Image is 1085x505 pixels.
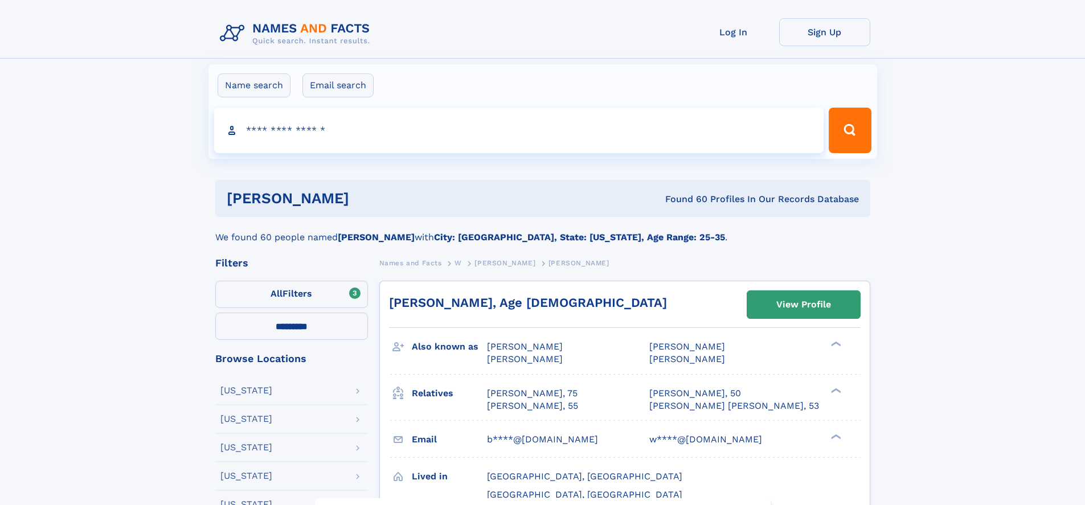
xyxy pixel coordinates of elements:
[507,193,859,206] div: Found 60 Profiles In Our Records Database
[214,108,824,153] input: search input
[487,341,563,352] span: [PERSON_NAME]
[338,232,415,243] b: [PERSON_NAME]
[227,191,507,206] h1: [PERSON_NAME]
[434,232,725,243] b: City: [GEOGRAPHIC_DATA], State: [US_STATE], Age Range: 25-35
[776,291,831,318] div: View Profile
[215,217,870,244] div: We found 60 people named with .
[220,471,272,481] div: [US_STATE]
[688,18,779,46] a: Log In
[487,471,682,482] span: [GEOGRAPHIC_DATA], [GEOGRAPHIC_DATA]
[379,256,442,270] a: Names and Facts
[220,386,272,395] div: [US_STATE]
[412,430,487,449] h3: Email
[548,259,609,267] span: [PERSON_NAME]
[828,387,842,394] div: ❯
[474,256,535,270] a: [PERSON_NAME]
[389,295,667,310] a: [PERSON_NAME], Age [DEMOGRAPHIC_DATA]
[220,443,272,452] div: [US_STATE]
[455,256,462,270] a: W
[455,259,462,267] span: W
[412,384,487,403] h3: Relatives
[747,291,860,318] a: View Profile
[487,354,563,364] span: [PERSON_NAME]
[649,387,741,400] a: [PERSON_NAME], 50
[487,387,578,400] a: [PERSON_NAME], 75
[220,414,272,424] div: [US_STATE]
[412,337,487,356] h3: Also known as
[828,433,842,440] div: ❯
[649,400,819,412] a: [PERSON_NAME] [PERSON_NAME], 53
[271,288,282,299] span: All
[649,354,725,364] span: [PERSON_NAME]
[828,340,842,348] div: ❯
[487,489,682,500] span: [GEOGRAPHIC_DATA], [GEOGRAPHIC_DATA]
[302,73,374,97] label: Email search
[779,18,870,46] a: Sign Up
[215,18,379,49] img: Logo Names and Facts
[649,341,725,352] span: [PERSON_NAME]
[487,400,578,412] a: [PERSON_NAME], 55
[218,73,290,97] label: Name search
[215,354,368,364] div: Browse Locations
[215,281,368,308] label: Filters
[412,467,487,486] h3: Lived in
[829,108,871,153] button: Search Button
[474,259,535,267] span: [PERSON_NAME]
[215,258,368,268] div: Filters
